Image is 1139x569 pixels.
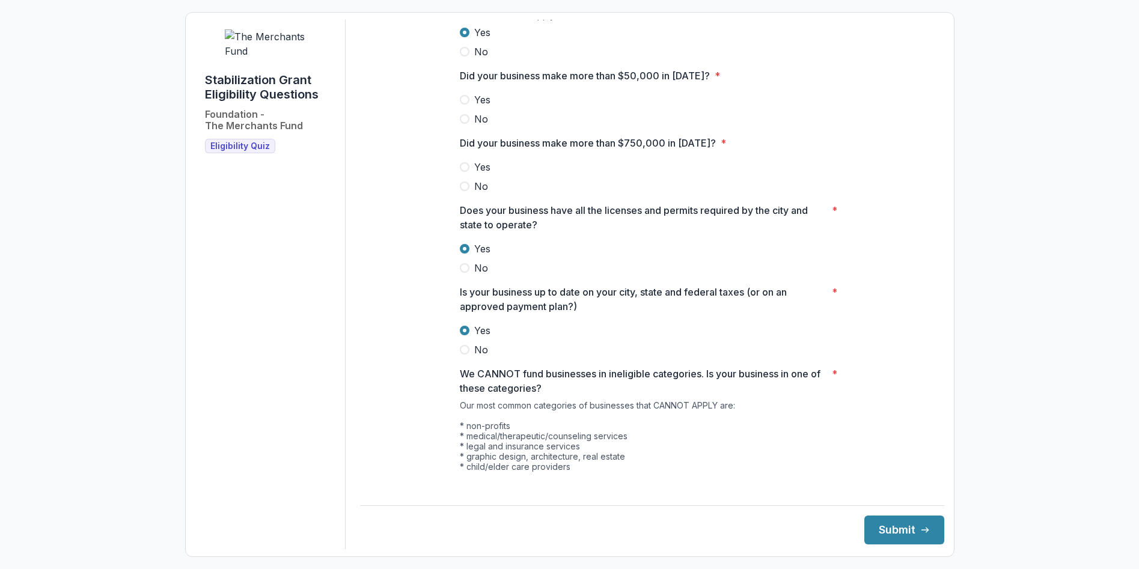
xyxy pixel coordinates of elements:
[205,109,303,132] h2: Foundation - The Merchants Fund
[474,44,488,59] span: No
[474,342,488,357] span: No
[205,73,335,102] h1: Stabilization Grant Eligibility Questions
[474,160,490,174] span: Yes
[474,261,488,275] span: No
[474,25,490,40] span: Yes
[210,141,270,151] span: Eligibility Quiz
[864,516,944,544] button: Submit
[460,285,827,314] p: Is your business up to date on your city, state and federal taxes (or on an approved payment plan?)
[460,400,844,548] div: Our most common categories of businesses that CANNOT APPLY are: * non-profits * medical/therapeut...
[474,323,490,338] span: Yes
[460,68,710,83] p: Did your business make more than $50,000 in [DATE]?
[460,203,827,232] p: Does your business have all the licenses and permits required by the city and state to operate?
[474,93,490,107] span: Yes
[474,179,488,193] span: No
[460,367,827,395] p: We CANNOT fund businesses in ineligible categories. Is your business in one of these categories?
[460,136,716,150] p: Did your business make more than $750,000 in [DATE]?
[225,29,315,58] img: The Merchants Fund
[474,242,490,256] span: Yes
[474,112,488,126] span: No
